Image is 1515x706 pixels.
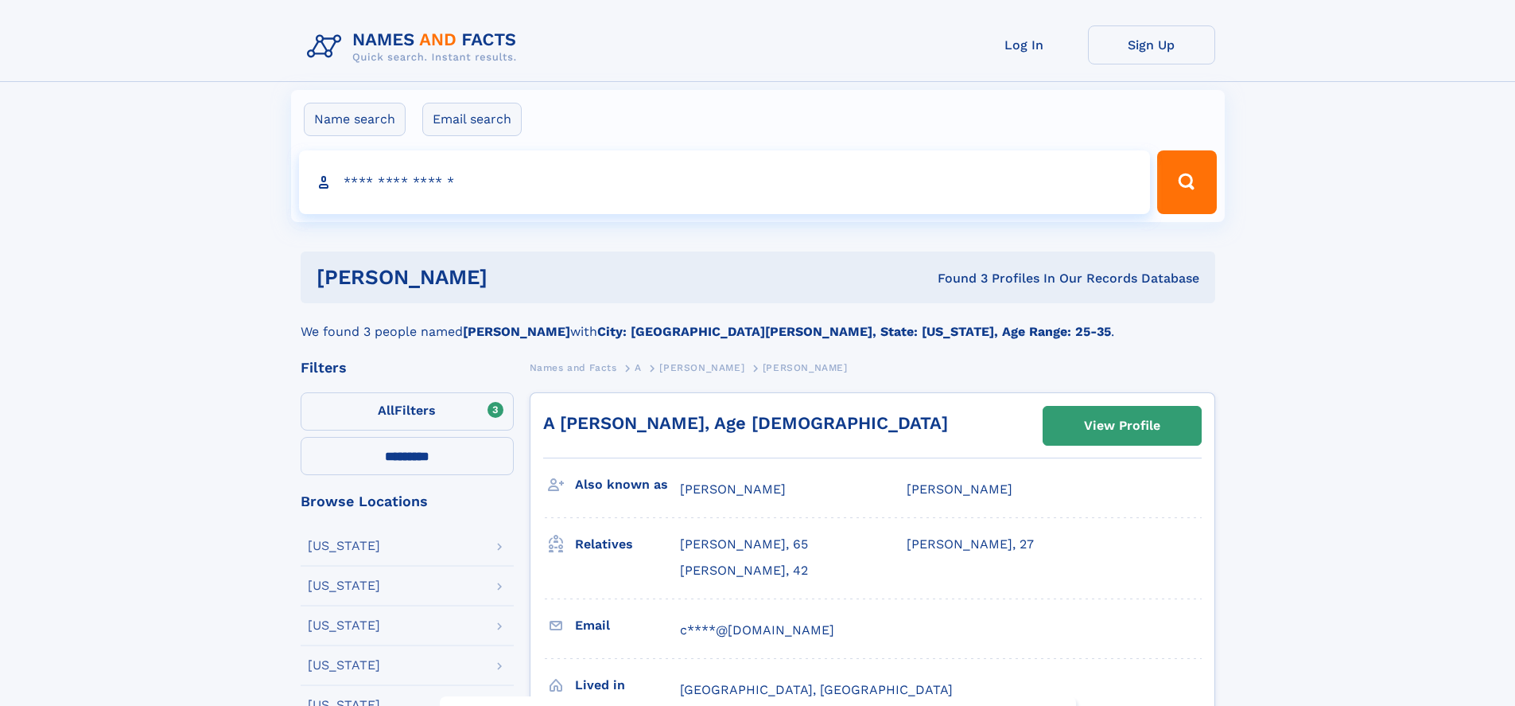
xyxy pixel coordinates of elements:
h3: Lived in [575,672,680,699]
a: [PERSON_NAME], 27 [907,536,1034,553]
a: [PERSON_NAME] [659,357,744,377]
b: [PERSON_NAME] [463,324,570,339]
h3: Email [575,612,680,639]
span: [PERSON_NAME] [763,362,848,373]
label: Filters [301,392,514,431]
div: [US_STATE] [308,540,380,552]
span: All [378,403,394,418]
a: Names and Facts [530,357,617,377]
div: Found 3 Profiles In Our Records Database [713,270,1199,287]
a: A [635,357,642,377]
div: Browse Locations [301,494,514,509]
label: Email search [422,103,522,136]
a: View Profile [1043,407,1201,445]
a: Log In [961,25,1088,64]
h3: Relatives [575,531,680,558]
div: [US_STATE] [308,619,380,632]
div: [US_STATE] [308,659,380,672]
h1: [PERSON_NAME] [317,267,713,287]
div: View Profile [1084,408,1160,444]
h3: Also known as [575,471,680,498]
span: [PERSON_NAME] [680,482,786,497]
span: [PERSON_NAME] [907,482,1012,497]
label: Name search [304,103,406,136]
span: [PERSON_NAME] [659,362,744,373]
input: search input [299,150,1151,214]
img: Logo Names and Facts [301,25,530,68]
b: City: [GEOGRAPHIC_DATA][PERSON_NAME], State: [US_STATE], Age Range: 25-35 [597,324,1111,339]
div: Filters [301,361,514,375]
span: A [635,362,642,373]
a: [PERSON_NAME], 42 [680,562,808,579]
button: Search Button [1157,150,1216,214]
a: A [PERSON_NAME], Age [DEMOGRAPHIC_DATA] [543,413,948,433]
div: [US_STATE] [308,579,380,592]
div: We found 3 people named with . [301,303,1215,341]
span: [GEOGRAPHIC_DATA], [GEOGRAPHIC_DATA] [680,682,953,697]
a: [PERSON_NAME], 65 [680,536,808,553]
a: Sign Up [1088,25,1215,64]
